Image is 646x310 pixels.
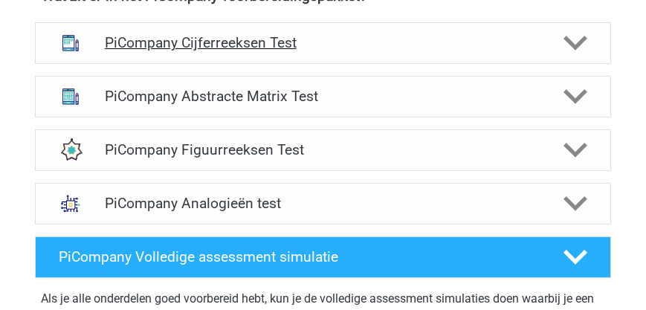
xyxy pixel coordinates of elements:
h4: PiCompany Abstracte Matrix Test [105,88,542,105]
h4: PiCompany Figuurreeksen Test [105,141,542,158]
img: analogieen [54,187,88,221]
img: cijferreeksen [54,26,88,60]
a: figuurreeksen PiCompany Figuurreeksen Test [29,129,617,171]
img: abstracte matrices [54,80,88,114]
a: PiCompany Volledige assessment simulatie [29,236,617,278]
img: figuurreeksen [54,133,88,167]
a: cijferreeksen PiCompany Cijferreeksen Test [29,22,617,64]
h4: PiCompany Cijferreeksen Test [105,34,542,51]
a: analogieen PiCompany Analogieën test [29,183,617,225]
h4: PiCompany Analogieën test [105,195,542,212]
a: abstracte matrices PiCompany Abstracte Matrix Test [29,76,617,117]
h4: PiCompany Volledige assessment simulatie [59,248,541,265]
